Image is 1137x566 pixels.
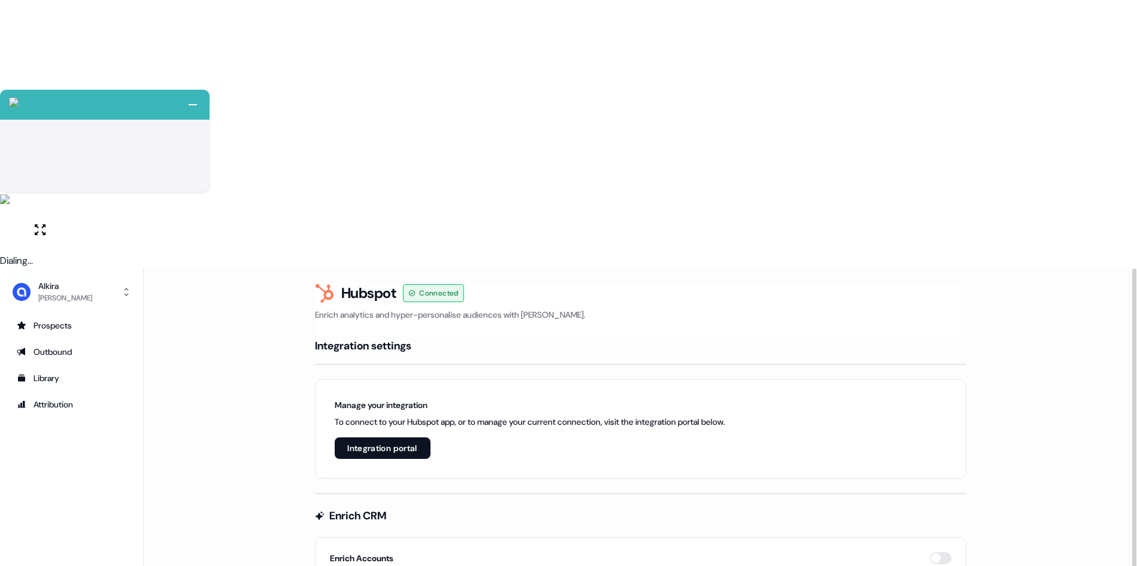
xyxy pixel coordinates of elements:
h5: Enrich Accounts [330,552,393,564]
div: Attribution [17,398,126,410]
h4: Enrich CRM [329,509,386,523]
img: callcloud-icon-white-35.svg [9,98,19,107]
h4: Integration settings [315,339,411,353]
div: [PERSON_NAME] [38,292,92,304]
div: Library [17,372,126,384]
a: Go to outbound experience [10,342,134,361]
button: Alkira[PERSON_NAME] [10,278,134,306]
div: Alkira [38,280,92,292]
a: Go to attribution [10,395,134,414]
span: Connected [419,287,459,299]
p: To connect to your Hubspot app, or to manage your current connection, visit the integration porta... [335,416,725,428]
a: Go to prospects [10,316,134,335]
h3: Hubspot [341,284,396,302]
button: Integration portal [335,437,430,459]
p: Enrich analytics and hyper-personalise audiences with [PERSON_NAME]. [315,309,966,321]
h6: Manage your integration [335,399,725,411]
a: Go to templates [10,369,134,388]
div: Prospects [17,319,126,331]
div: Outbound [17,346,126,358]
